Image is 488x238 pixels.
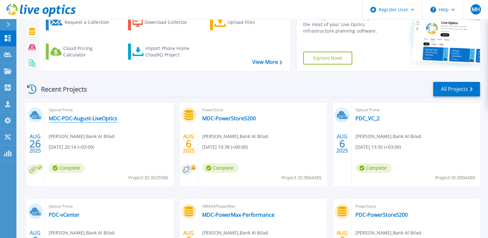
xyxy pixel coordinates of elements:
a: MDC-PowerStore5200 [202,115,256,122]
span: Optical Prime [355,106,476,114]
span: Complete [355,163,392,173]
span: Project ID: 3004480 [435,174,475,181]
a: PDC-PowerStore5200 [355,212,408,218]
a: Download Collector [128,14,200,30]
span: PowerStore [355,203,476,210]
span: Optical Prime [49,106,169,114]
div: Recent Projects [25,81,96,97]
a: Explore Now! [303,52,352,64]
span: [PERSON_NAME] , Bank Al Bilad [355,133,421,140]
a: Cloud Pricing Calculator [46,44,118,60]
span: PowerStore [202,106,323,114]
span: Optical Prime [49,203,169,210]
div: Find tutorials, instructional guides and other support videos to help you make the most of your L... [303,8,395,34]
a: View More [252,59,282,65]
span: [PERSON_NAME] , Bank Al Bilad [202,133,268,140]
span: [DATE] 20:14 (+03:00) [49,144,94,151]
span: 6 [339,141,345,146]
span: [DATE] 13:30 (+03:00) [355,144,401,151]
span: Project ID: 3029386 [128,174,168,181]
a: MDC-PDC-August-LiveOptics [49,115,117,122]
span: Project ID: 3004485 [282,174,322,181]
span: VMAX4/PowerMax [202,203,323,210]
span: [PERSON_NAME] , Bank Al Bilad [355,229,421,236]
a: Request a Collection [46,14,118,30]
a: MDC-PowerMax-Performance [202,212,274,218]
span: [PERSON_NAME] , Bank Al Bilad [49,229,115,236]
div: Download Collector [144,16,196,29]
span: 26 [29,141,41,146]
div: AUG 2025 [336,132,348,155]
span: 6 [186,141,192,146]
span: Complete [202,163,238,173]
a: PDC_VC_2 [355,115,380,122]
span: [DATE] 10:38 (+00:00) [202,144,248,151]
span: [PERSON_NAME] , Bank Al Bilad [49,133,115,140]
div: Upload Files [228,16,279,29]
div: AUG 2025 [29,132,41,155]
span: [PERSON_NAME] , Bank Al Bilad [202,229,268,236]
a: PDC-vCenter [49,212,80,218]
div: AUG 2025 [183,132,195,155]
a: All Projects [433,82,480,96]
div: Cloud Pricing Calculator [63,45,115,58]
div: Request a Collection [64,16,116,29]
span: Complete [49,163,85,173]
div: Import Phone Home CloudIQ Project [145,45,195,58]
a: Upload Files [210,14,282,30]
span: MH [471,7,480,12]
